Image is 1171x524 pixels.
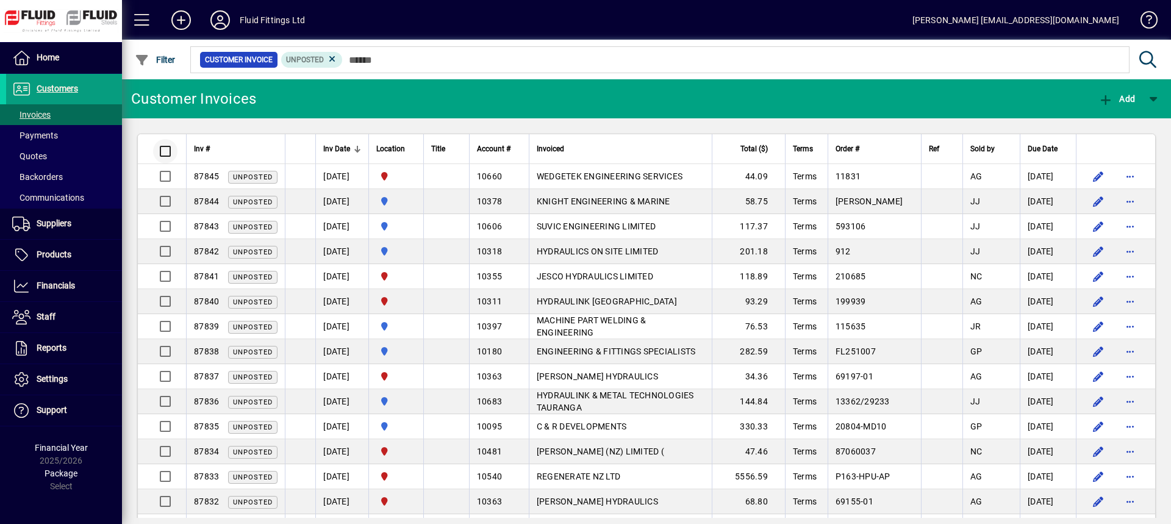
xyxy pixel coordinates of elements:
span: 10318 [477,246,502,256]
span: 87834 [194,447,219,456]
a: Support [6,395,122,426]
button: Edit [1089,217,1108,236]
span: Add [1098,94,1135,104]
span: Location [376,142,405,156]
span: 69155-01 [836,497,873,506]
span: Terms [793,346,817,356]
td: 5556.59 [712,464,785,489]
td: [DATE] [1020,314,1076,339]
button: Edit [1089,342,1108,361]
span: 87842 [194,246,219,256]
span: 10363 [477,497,502,506]
span: Unposted [233,398,273,406]
span: JJ [970,246,981,256]
a: Home [6,43,122,73]
div: Inv Date [323,142,361,156]
span: Unposted [233,348,273,356]
span: Terms [793,371,817,381]
span: 20804-MD10 [836,422,887,431]
span: Backorders [12,172,63,182]
button: Add [162,9,201,31]
span: Account # [477,142,510,156]
a: Communications [6,187,122,208]
td: 68.80 [712,489,785,514]
span: JR [970,321,981,331]
span: AG [970,371,983,381]
a: Staff [6,302,122,332]
td: [DATE] [1020,189,1076,214]
span: Unposted [286,56,324,64]
td: [DATE] [315,339,368,364]
span: HYDRAULICS ON SITE LIMITED [537,246,659,256]
span: 87836 [194,397,219,406]
button: More options [1120,492,1140,511]
button: Edit [1089,292,1108,311]
button: More options [1120,267,1140,286]
td: [DATE] [1020,289,1076,314]
button: More options [1120,192,1140,211]
td: [DATE] [315,239,368,264]
td: [DATE] [1020,164,1076,189]
span: AUCKLAND [376,345,416,358]
td: [DATE] [315,314,368,339]
button: More options [1120,242,1140,261]
span: 10363 [477,371,502,381]
td: [DATE] [315,414,368,439]
span: GP [970,422,983,431]
a: Payments [6,125,122,146]
td: [DATE] [1020,389,1076,414]
span: 87844 [194,196,219,206]
span: 87845 [194,171,219,181]
a: Products [6,240,122,270]
span: CHRISTCHURCH [376,470,416,483]
span: Title [431,142,445,156]
span: 87837 [194,371,219,381]
span: AUCKLAND [376,420,416,433]
span: [PERSON_NAME] HYDRAULICS [537,371,658,381]
a: Backorders [6,167,122,187]
span: Unposted [233,448,273,456]
a: Invoices [6,104,122,125]
span: 87840 [194,296,219,306]
button: Profile [201,9,240,31]
span: 10481 [477,447,502,456]
td: [DATE] [315,364,368,389]
span: 593106 [836,221,866,231]
span: Invoiced [537,142,564,156]
span: CHRISTCHURCH [376,295,416,308]
span: Inv # [194,142,210,156]
span: 87839 [194,321,219,331]
button: Edit [1089,417,1108,436]
div: Ref [929,142,955,156]
span: FL251007 [836,346,876,356]
span: Inv Date [323,142,350,156]
span: Home [37,52,59,62]
span: 199939 [836,296,866,306]
button: Edit [1089,317,1108,336]
span: JJ [970,221,981,231]
button: Add [1095,88,1138,110]
span: Reports [37,343,66,353]
div: Inv # [194,142,278,156]
span: ENGINEERING & FITTINGS SPECIALISTS [537,346,696,356]
span: Terms [793,321,817,331]
td: [DATE] [1020,214,1076,239]
div: Invoiced [537,142,704,156]
td: 76.53 [712,314,785,339]
span: Unposted [233,273,273,281]
span: CHRISTCHURCH [376,370,416,383]
span: 69197-01 [836,371,873,381]
div: Account # [477,142,521,156]
span: Unposted [233,423,273,431]
span: Terms [793,422,817,431]
span: Terms [793,142,813,156]
td: 93.29 [712,289,785,314]
td: [DATE] [315,464,368,489]
span: AG [970,171,983,181]
td: [DATE] [315,489,368,514]
span: Financial Year [35,443,88,453]
span: Unposted [233,473,273,481]
a: Knowledge Base [1131,2,1156,42]
span: P163-HPU-AP [836,472,890,481]
span: 87835 [194,422,219,431]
